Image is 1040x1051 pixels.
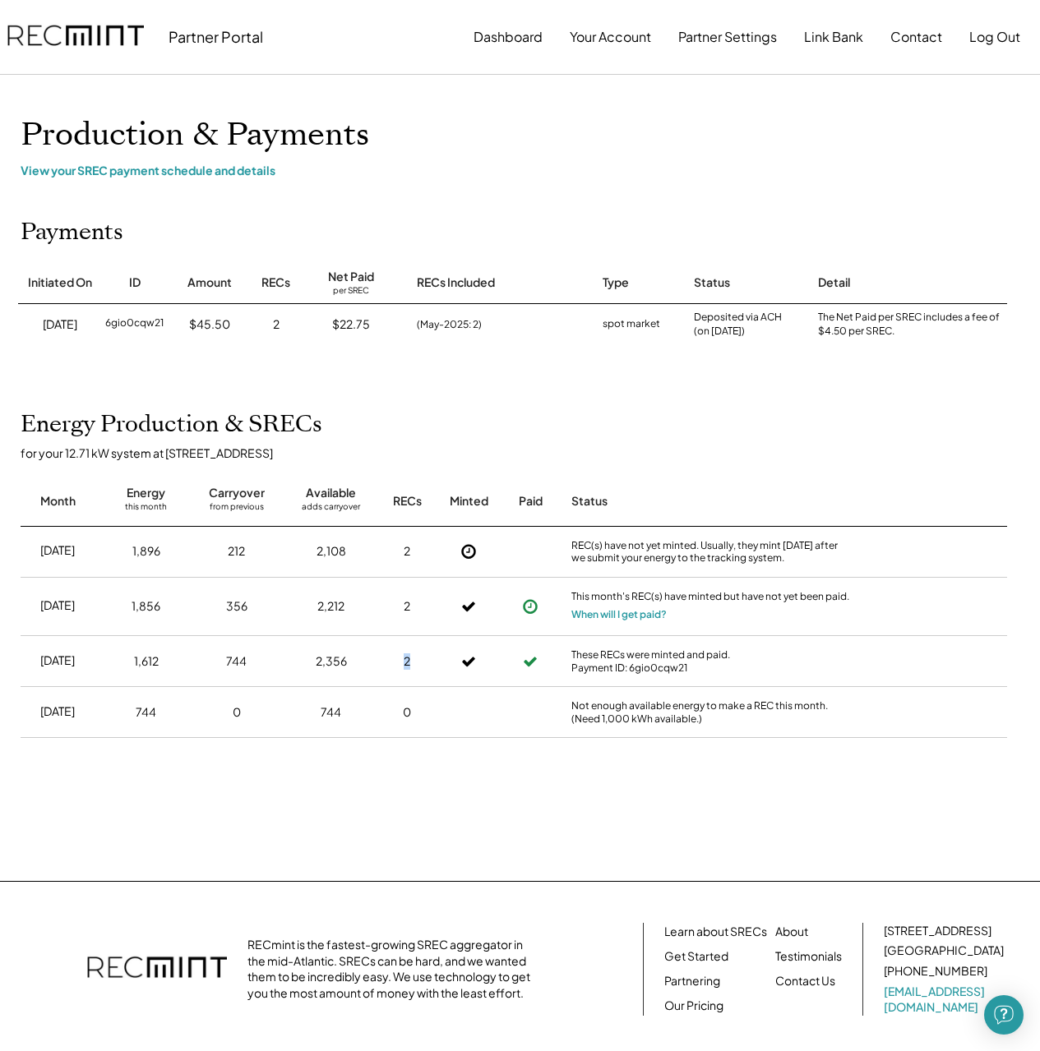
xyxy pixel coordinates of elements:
[273,316,280,333] div: 2
[21,219,123,247] h2: Payments
[261,274,290,291] div: RECs
[40,542,75,559] div: [DATE]
[571,539,851,565] div: REC(s) have not yet minted. Usually, they mint [DATE] after we submit your energy to the tracking...
[321,704,341,721] div: 744
[328,269,374,285] div: Net Paid
[210,501,264,518] div: from previous
[450,493,488,509] div: Minted
[134,653,159,670] div: 1,612
[21,445,1024,460] div: for your 12.71 kW system at [STREET_ADDRESS]
[43,316,77,333] div: [DATE]
[571,648,851,674] div: These RECs were minted and paid. Payment ID: 6gio0cqw21
[247,937,539,1001] div: RECmint is the fastest-growing SREC aggregator in the mid-Atlantic. SRECs can be hard, and we wan...
[664,924,767,940] a: Learn about SRECs
[21,116,1007,154] h1: Production & Payments
[187,274,232,291] div: Amount
[233,704,241,721] div: 0
[21,163,1007,177] div: View your SREC payment schedule and details
[40,493,76,509] div: Month
[603,316,660,333] div: spot market
[664,948,728,965] a: Get Started
[571,699,851,725] div: Not enough available energy to make a REC this month. (Need 1,000 kWh available.)
[818,274,850,291] div: Detail
[125,501,167,518] div: this month
[127,485,165,501] div: Energy
[317,543,346,560] div: 2,108
[228,543,245,560] div: 212
[40,652,75,669] div: [DATE]
[317,598,344,615] div: 2,212
[21,411,322,439] h2: Energy Production & SRECs
[664,998,723,1014] a: Our Pricing
[226,653,247,670] div: 744
[678,21,777,53] button: Partner Settings
[28,274,92,291] div: Initiated On
[404,543,410,560] div: 2
[456,539,481,564] button: Not Yet Minted
[890,21,942,53] button: Contact
[884,923,991,939] div: [STREET_ADDRESS]
[403,704,411,721] div: 0
[129,274,141,291] div: ID
[136,704,156,721] div: 744
[302,501,360,518] div: adds carryover
[306,485,356,501] div: Available
[209,485,265,501] div: Carryover
[694,274,730,291] div: Status
[884,943,1004,959] div: [GEOGRAPHIC_DATA]
[775,948,842,965] a: Testimonials
[474,21,543,53] button: Dashboard
[519,493,543,509] div: Paid
[316,653,347,670] div: 2,356
[570,21,651,53] button: Your Account
[40,597,75,614] div: [DATE]
[417,274,495,291] div: RECs Included
[571,590,851,606] div: This month's REC(s) have minted but have not yet been paid.
[603,274,629,291] div: Type
[694,311,782,339] div: Deposited via ACH (on [DATE])
[333,285,369,297] div: per SREC
[969,21,1020,53] button: Log Out
[189,316,230,333] div: $45.50
[169,27,263,46] div: Partner Portal
[404,598,410,615] div: 2
[804,21,863,53] button: Link Bank
[226,598,247,615] div: 356
[87,940,227,998] img: recmint-logotype%403x.png
[884,963,987,980] div: [PHONE_NUMBER]
[518,594,543,619] button: Payment approved, but not yet initiated.
[393,493,422,509] div: RECs
[7,9,144,65] img: recmint-logotype%403x.png
[571,493,851,509] div: Status
[417,317,482,332] div: (May-2025: 2)
[132,543,160,560] div: 1,896
[132,598,160,615] div: 1,856
[818,311,1007,339] div: The Net Paid per SREC includes a fee of $4.50 per SREC.
[775,924,808,940] a: About
[404,653,410,670] div: 2
[105,316,164,333] div: 6gio0cqw21
[664,973,720,989] a: Partnering
[884,984,1007,1016] a: [EMAIL_ADDRESS][DOMAIN_NAME]
[40,703,75,720] div: [DATE]
[332,316,370,333] div: $22.75
[571,606,667,623] button: When will I get paid?
[775,973,835,989] a: Contact Us
[984,995,1024,1035] div: Open Intercom Messenger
